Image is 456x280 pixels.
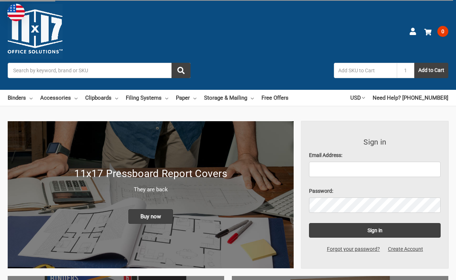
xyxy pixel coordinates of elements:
[8,63,191,78] input: Search by keyword, brand or SKU
[437,26,448,37] span: 0
[15,185,286,194] p: They are back
[424,22,448,41] a: 0
[85,90,118,106] a: Clipboards
[7,4,25,21] img: duty and tax information for United States
[176,90,196,106] a: Paper
[323,245,384,253] a: Forgot your password?
[384,245,427,253] a: Create Account
[8,121,294,268] img: New 11x17 Pressboard Binders
[414,63,448,78] button: Add to Cart
[128,209,173,224] span: Buy now
[126,90,168,106] a: Filing Systems
[373,90,448,106] a: Need Help? [PHONE_NUMBER]
[8,90,33,106] a: Binders
[350,90,365,106] a: USD
[8,121,294,268] a: New 11x17 Pressboard Binders 11x17 Pressboard Report Covers They are back Buy now
[309,137,441,147] h3: Sign in
[334,63,397,78] input: Add SKU to Cart
[261,90,289,106] a: Free Offers
[396,260,456,280] iframe: Google Customer Reviews
[8,4,63,59] img: 11x17.com
[15,166,286,181] h1: 11x17 Pressboard Report Covers
[309,187,441,195] label: Password:
[204,90,254,106] a: Storage & Mailing
[309,151,441,159] label: Email Address:
[309,223,441,238] input: Sign in
[40,90,78,106] a: Accessories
